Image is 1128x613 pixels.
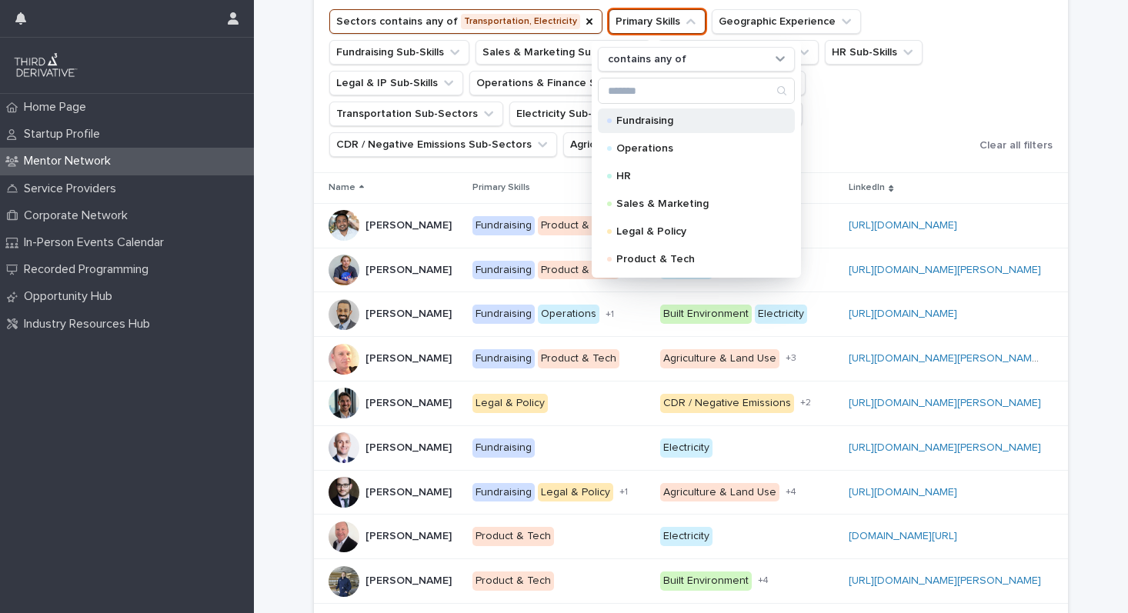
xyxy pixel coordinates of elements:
[18,235,176,250] p: In-Person Events Calendar
[538,483,613,502] div: Legal & Policy
[712,9,861,34] button: Geographic Experience
[314,381,1068,425] tr: [PERSON_NAME][PERSON_NAME] Legal & PolicyCDR / Negative Emissions+2[URL][DOMAIN_NAME][PERSON_NAME]
[538,261,619,280] div: Product & Tech
[329,9,602,34] button: Sectors
[365,438,455,455] p: [PERSON_NAME]
[314,515,1068,559] tr: [PERSON_NAME][PERSON_NAME] Product & TechElectricity[DOMAIN_NAME][URL]
[18,317,162,331] p: Industry Resources Hub
[616,171,770,182] p: HR
[472,305,535,324] div: Fundraising
[825,40,923,65] button: HR Sub-Skills
[758,576,769,585] span: + 4
[538,349,619,368] div: Product & Tech
[849,179,885,196] p: LinkedIn
[472,483,535,502] div: Fundraising
[365,261,455,277] p: [PERSON_NAME]
[849,220,957,231] a: [URL][DOMAIN_NAME]
[660,394,794,413] div: CDR / Negative Emissions
[599,78,794,103] input: Search
[314,203,1068,248] tr: [PERSON_NAME][PERSON_NAME] FundraisingProduct & TechAgriculture & Land Use+4[URL][DOMAIN_NAME]
[365,216,455,232] p: [PERSON_NAME]
[660,483,779,502] div: Agriculture & Land Use
[616,198,770,209] p: Sales & Marketing
[849,398,1041,408] a: [URL][DOMAIN_NAME][PERSON_NAME]
[329,102,503,126] button: Transportation Sub-Sectors
[979,140,1053,151] span: Clear all filters
[18,289,125,304] p: Opportunity Hub
[472,179,530,196] p: Primary Skills
[538,305,599,324] div: Operations
[619,488,628,497] span: + 1
[849,487,957,498] a: [URL][DOMAIN_NAME]
[472,261,535,280] div: Fundraising
[598,78,795,104] div: Search
[849,353,1125,364] a: [URL][DOMAIN_NAME][PERSON_NAME][PERSON_NAME]
[849,308,957,319] a: [URL][DOMAIN_NAME]
[18,208,140,223] p: Corporate Network
[616,143,770,154] p: Operations
[660,349,779,368] div: Agriculture & Land Use
[329,132,557,157] button: CDR / Negative Emissions Sub-Sectors
[365,349,455,365] p: [PERSON_NAME]
[365,305,455,321] p: [PERSON_NAME]
[849,531,957,541] a: [DOMAIN_NAME][URL]
[786,488,796,497] span: + 4
[472,527,554,546] div: Product & Tech
[365,394,455,410] p: [PERSON_NAME]
[657,40,819,65] button: Product & Tech Sub-Skills
[660,438,713,458] div: Electricity
[329,40,469,65] button: Fundraising Sub-Skills
[755,305,807,324] div: Electricity
[469,71,662,95] button: Operations & Finance Sub-Skills
[12,50,79,81] img: q0dI35fxT46jIlCv2fcp
[365,527,455,543] p: [PERSON_NAME]
[18,154,123,168] p: Mentor Network
[314,470,1068,515] tr: [PERSON_NAME][PERSON_NAME] FundraisingLegal & Policy+1Agriculture & Land Use+4[URL][DOMAIN_NAME]
[314,337,1068,381] tr: [PERSON_NAME][PERSON_NAME] FundraisingProduct & TechAgriculture & Land Use+3[URL][DOMAIN_NAME][PE...
[538,216,619,235] div: Product & Tech
[609,9,706,34] button: Primary Skills
[18,100,98,115] p: Home Page
[329,179,355,196] p: Name
[314,292,1068,337] tr: [PERSON_NAME][PERSON_NAME] FundraisingOperations+1Built EnvironmentElectricity[URL][DOMAIN_NAME]
[849,575,1041,586] a: [URL][DOMAIN_NAME][PERSON_NAME]
[660,305,752,324] div: Built Environment
[616,115,770,126] p: Fundraising
[608,53,686,66] p: contains any of
[660,527,713,546] div: Electricity
[786,354,796,363] span: + 3
[563,132,777,157] button: Agriculture & Land Use Sub-Sectors
[329,71,463,95] button: Legal & IP Sub-Skills
[606,310,614,319] span: + 1
[472,216,535,235] div: Fundraising
[849,442,1041,453] a: [URL][DOMAIN_NAME][PERSON_NAME]
[472,571,554,591] div: Product & Tech
[18,127,112,142] p: Startup Profile
[616,254,770,265] p: Product & Tech
[18,262,161,277] p: Recorded Programming
[18,182,128,196] p: Service Providers
[314,425,1068,470] tr: [PERSON_NAME][PERSON_NAME] FundraisingElectricity[URL][DOMAIN_NAME][PERSON_NAME]
[973,134,1053,157] button: Clear all filters
[660,571,752,591] div: Built Environment
[365,483,455,499] p: [PERSON_NAME]
[476,40,651,65] button: Sales & Marketing Sub-Skills
[849,265,1041,275] a: [URL][DOMAIN_NAME][PERSON_NAME]
[509,102,657,126] button: Electricity Sub-Sectors
[616,226,770,237] p: Legal & Policy
[365,571,455,588] p: [PERSON_NAME]
[314,559,1068,604] tr: [PERSON_NAME][PERSON_NAME] Product & TechBuilt Environment+4[URL][DOMAIN_NAME][PERSON_NAME]
[314,248,1068,292] tr: [PERSON_NAME][PERSON_NAME] FundraisingProduct & Tech+1Electricity[URL][DOMAIN_NAME][PERSON_NAME]
[800,398,811,408] span: + 2
[472,349,535,368] div: Fundraising
[472,394,548,413] div: Legal & Policy
[472,438,535,458] div: Fundraising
